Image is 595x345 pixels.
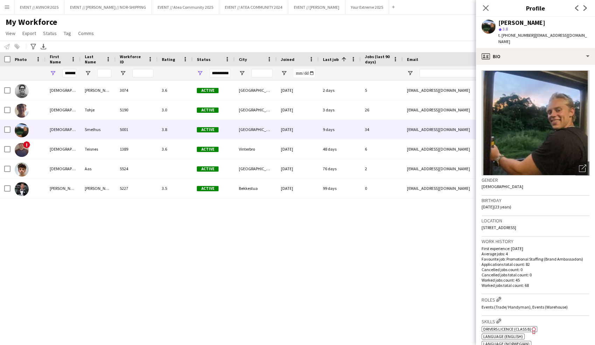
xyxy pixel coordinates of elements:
[81,120,116,139] div: Smelhus
[403,100,543,119] div: [EMAIL_ADDRESS][DOMAIN_NAME]
[46,159,81,178] div: [DEMOGRAPHIC_DATA]
[482,272,589,277] p: Cancelled jobs total count: 0
[39,42,48,51] app-action-btn: Export XLSX
[15,84,29,98] img: Christian Jensen
[277,120,319,139] div: [DATE]
[120,70,126,76] button: Open Filter Menu
[482,262,589,267] p: Applications total count: 82
[476,48,595,65] div: Bio
[277,179,319,198] div: [DATE]
[132,69,153,77] input: Workforce ID Filter Input
[3,29,18,38] a: View
[85,70,91,76] button: Open Filter Menu
[361,100,403,119] div: 26
[482,256,589,262] p: Favourite job: Promotional Staffing (Brand Ambassadors)
[235,100,277,119] div: [GEOGRAPHIC_DATA]
[482,267,589,272] p: Cancelled jobs count: 0
[482,184,523,189] span: [DEMOGRAPHIC_DATA]
[319,120,361,139] div: 9 days
[482,251,589,256] p: Average jobs: 4
[197,57,210,62] span: Status
[361,179,403,198] div: 0
[81,81,116,100] div: [PERSON_NAME]
[476,4,595,13] h3: Profile
[281,57,295,62] span: Joined
[403,139,543,159] div: [EMAIL_ADDRESS][DOMAIN_NAME]
[85,54,103,64] span: Last Name
[482,204,511,209] span: [DATE] (23 years)
[197,166,219,172] span: Active
[482,317,589,325] h3: Skills
[482,197,589,203] h3: Birthday
[503,26,508,32] span: 3.8
[277,100,319,119] div: [DATE]
[197,108,219,113] span: Active
[239,57,247,62] span: City
[20,29,39,38] a: Export
[575,161,589,175] div: Open photos pop-in
[319,139,361,159] div: 48 days
[407,57,418,62] span: Email
[345,0,389,14] button: Your Extreme 2025
[293,69,314,77] input: Joined Filter Input
[116,120,158,139] div: 5001
[403,179,543,198] div: [EMAIL_ADDRESS][DOMAIN_NAME]
[46,81,81,100] div: [DEMOGRAPHIC_DATA]
[14,0,64,14] button: EVENT // AVINOR 2025
[15,182,29,196] img: Bo Christian Nagell Prytz
[43,30,57,36] span: Status
[158,179,193,198] div: 3.5
[116,159,158,178] div: 5524
[498,20,545,26] div: [PERSON_NAME]
[116,100,158,119] div: 5190
[15,143,29,157] img: Christian Teisnes
[235,139,277,159] div: Vinterbro
[6,30,15,36] span: View
[403,120,543,139] div: [EMAIL_ADDRESS][DOMAIN_NAME]
[50,54,68,64] span: First Name
[62,69,76,77] input: First Name Filter Input
[75,29,97,38] a: Comms
[482,238,589,244] h3: Work history
[197,70,203,76] button: Open Filter Menu
[482,304,568,310] span: Events (Trade/ Handyman), Events (Warehouse)
[361,81,403,100] div: 5
[15,104,29,118] img: Christian Tohje
[46,139,81,159] div: [DEMOGRAPHIC_DATA]
[6,17,57,27] span: My Workforce
[251,69,272,77] input: City Filter Input
[197,88,219,93] span: Active
[482,218,589,224] h3: Location
[319,81,361,100] div: 2 days
[46,179,81,198] div: [PERSON_NAME][DEMOGRAPHIC_DATA]
[482,296,589,303] h3: Roles
[97,69,111,77] input: Last Name Filter Input
[281,70,287,76] button: Open Filter Menu
[152,0,219,14] button: EVENT // Atea Community 2025
[158,120,193,139] div: 3.8
[116,139,158,159] div: 1389
[277,139,319,159] div: [DATE]
[482,283,589,288] p: Worked jobs total count: 68
[420,69,539,77] input: Email Filter Input
[319,100,361,119] div: 3 days
[197,186,219,191] span: Active
[64,30,71,36] span: Tag
[323,57,339,62] span: Last job
[197,147,219,152] span: Active
[61,29,74,38] a: Tag
[15,163,29,177] img: Christian Aas
[158,100,193,119] div: 3.0
[120,54,145,64] span: Workforce ID
[277,81,319,100] div: [DATE]
[361,139,403,159] div: 6
[235,120,277,139] div: [GEOGRAPHIC_DATA]
[219,0,288,14] button: EVENT // ATEA COMMUNITY 2024
[482,177,589,183] h3: Gender
[403,81,543,100] div: [EMAIL_ADDRESS][DOMAIN_NAME]
[235,159,277,178] div: [GEOGRAPHIC_DATA]
[361,159,403,178] div: 2
[482,225,516,230] span: [STREET_ADDRESS]
[361,120,403,139] div: 34
[235,81,277,100] div: [GEOGRAPHIC_DATA]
